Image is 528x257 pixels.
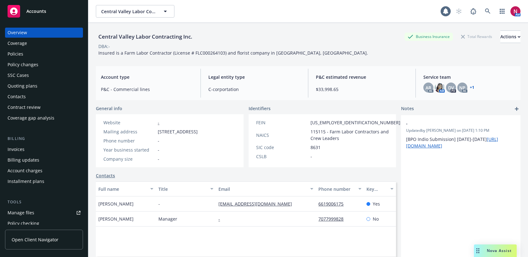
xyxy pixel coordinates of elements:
[158,147,159,153] span: -
[5,208,83,218] a: Manage files
[8,218,39,228] div: Policy checking
[101,74,193,80] span: Account type
[373,216,379,222] span: No
[401,105,414,113] span: Notes
[5,176,83,186] a: Installment plans
[216,181,316,196] button: Email
[158,186,206,192] div: Title
[496,5,509,18] a: Switch app
[8,113,54,123] div: Coverage gap analysis
[373,201,380,207] span: Yes
[158,137,159,144] span: -
[156,181,216,196] button: Title
[158,201,160,207] span: -
[98,201,134,207] span: [PERSON_NAME]
[406,136,515,149] p: [BPO Indio Submission] [DATE]-[DATE]
[470,86,474,89] a: +1
[318,186,355,192] div: Phone number
[401,115,520,154] div: -Updatedby [PERSON_NAME] on [DATE] 1:10 PM[BPO Indio Submission] [DATE]-[DATE][URL][DOMAIN_NAME]
[500,31,520,43] div: Actions
[12,236,58,243] span: Open Client Navigator
[103,137,155,144] div: Phone number
[435,83,445,93] img: photo
[8,208,34,218] div: Manage files
[96,5,174,18] button: Central Valley Labor Contracting Inc.
[316,74,408,80] span: P&C estimated revenue
[448,84,454,91] span: DV
[311,119,400,126] span: [US_EMPLOYER_IDENTIFICATION_NUMBER]
[5,92,83,102] a: Contacts
[311,128,400,142] span: 115115 - Farm Labor Contractors and Crew Leaders
[316,181,364,196] button: Phone number
[26,9,46,14] span: Accounts
[458,33,495,40] div: Total Rewards
[5,49,83,59] a: Policies
[256,132,308,138] div: NAICS
[311,144,321,151] span: 8631
[208,86,300,93] span: C-corportation
[406,128,515,133] span: Updated by [PERSON_NAME] on [DATE] 1:10 PM
[311,153,312,160] span: -
[249,105,271,112] span: Identifiers
[96,172,115,179] a: Contacts
[98,216,134,222] span: [PERSON_NAME]
[423,74,515,80] span: Service team
[218,201,297,207] a: [EMAIL_ADDRESS][DOMAIN_NAME]
[453,5,465,18] a: Start snowing
[8,176,44,186] div: Installment plans
[5,136,83,142] div: Billing
[5,60,83,70] a: Policy changes
[459,84,465,91] span: NP
[8,92,26,102] div: Contacts
[8,60,38,70] div: Policy changes
[8,70,29,80] div: SSC Cases
[5,38,83,48] a: Coverage
[5,3,83,20] a: Accounts
[8,38,27,48] div: Coverage
[474,244,517,257] button: Nova Assist
[500,30,520,43] button: Actions
[5,70,83,80] a: SSC Cases
[366,186,387,192] div: Key contact
[8,28,27,38] div: Overview
[101,8,156,15] span: Central Valley Labor Contracting Inc.
[467,5,480,18] a: Report a Bug
[513,105,520,113] a: add
[103,147,155,153] div: Year business started
[98,186,146,192] div: Full name
[5,81,83,91] a: Quoting plans
[318,201,349,207] a: 6619006175
[8,166,42,176] div: Account charges
[5,166,83,176] a: Account charges
[256,153,308,160] div: CSLB
[8,81,37,91] div: Quoting plans
[474,244,482,257] div: Drag to move
[5,102,83,112] a: Contract review
[158,216,177,222] span: Manager
[103,128,155,135] div: Mailing address
[96,105,122,112] span: General info
[5,113,83,123] a: Coverage gap analysis
[426,84,431,91] span: AR
[208,74,300,80] span: Legal entity type
[5,144,83,154] a: Invoices
[8,49,23,59] div: Policies
[103,119,155,126] div: Website
[5,218,83,228] a: Policy checking
[5,155,83,165] a: Billing updates
[256,119,308,126] div: FEIN
[481,5,494,18] a: Search
[487,248,512,253] span: Nova Assist
[510,6,520,16] img: photo
[404,33,453,40] div: Business Insurance
[5,28,83,38] a: Overview
[103,156,155,162] div: Company size
[406,120,499,127] span: -
[158,120,159,126] a: -
[256,144,308,151] div: SIC code
[218,186,306,192] div: Email
[101,86,193,93] span: P&C - Commercial lines
[218,216,225,222] a: -
[5,199,83,205] div: Tools
[98,50,368,56] span: Insured is a Farm Labor Contractor (License # FLC000264103) and florist company in [GEOGRAPHIC_DA...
